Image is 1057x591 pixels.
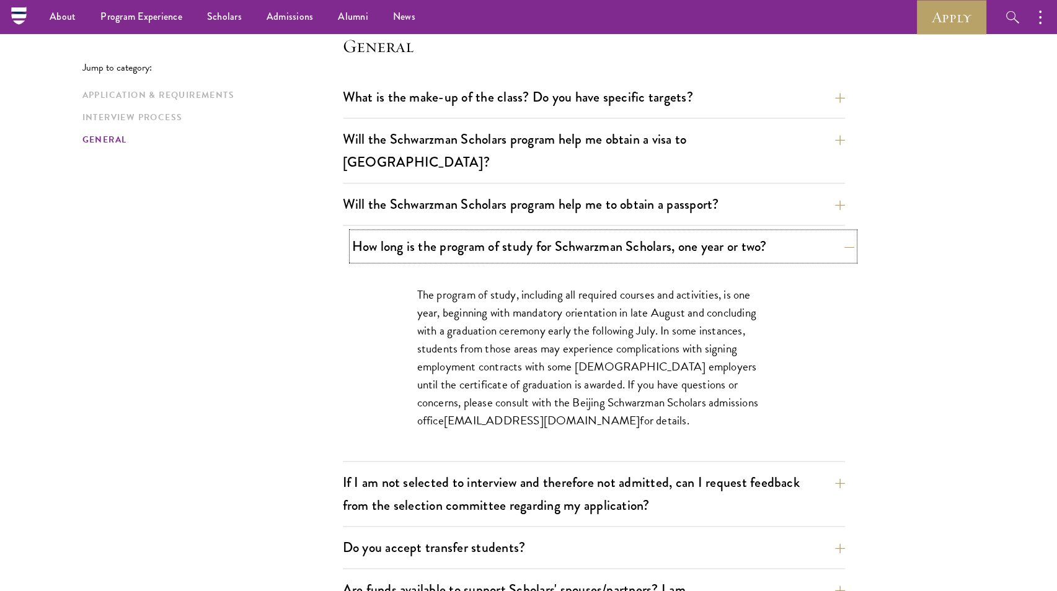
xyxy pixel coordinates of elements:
[343,468,845,519] button: If I am not selected to interview and therefore not admitted, can I request feedback from the sel...
[82,111,335,124] a: Interview Process
[343,190,845,218] button: Will the Schwarzman Scholars program help me to obtain a passport?
[82,133,335,146] a: General
[343,533,845,561] button: Do you accept transfer students?
[82,62,343,73] p: Jump to category:
[82,89,335,102] a: Application & Requirements
[343,83,845,111] button: What is the make-up of the class? Do you have specific targets?
[352,232,854,260] button: How long is the program of study for Schwarzman Scholars, one year or two?
[343,33,845,58] h4: General
[417,286,771,430] p: The program of study, including all required courses and activities, is one year, beginning with ...
[343,125,845,176] button: Will the Schwarzman Scholars program help me obtain a visa to [GEOGRAPHIC_DATA]?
